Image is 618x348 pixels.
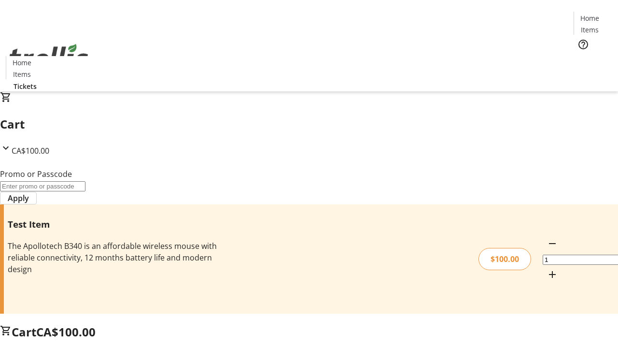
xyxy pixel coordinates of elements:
[478,248,531,270] div: $100.00
[580,13,599,23] span: Home
[12,145,49,156] span: CA$100.00
[574,25,605,35] a: Items
[6,58,37,68] a: Home
[543,234,562,253] button: Decrement by one
[13,58,31,68] span: Home
[14,81,37,91] span: Tickets
[6,69,37,79] a: Items
[36,324,96,340] span: CA$100.00
[8,240,219,275] div: The Apollotech B340 is an affordable wireless mouse with reliable connectivity, 12 months battery...
[8,217,219,231] h3: Test Item
[574,56,612,66] a: Tickets
[13,69,31,79] span: Items
[6,33,92,82] img: Orient E2E Organization pI0MvkENdL's Logo
[543,265,562,284] button: Increment by one
[581,56,604,66] span: Tickets
[581,25,599,35] span: Items
[574,13,605,23] a: Home
[8,192,29,204] span: Apply
[574,35,593,54] button: Help
[6,81,44,91] a: Tickets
